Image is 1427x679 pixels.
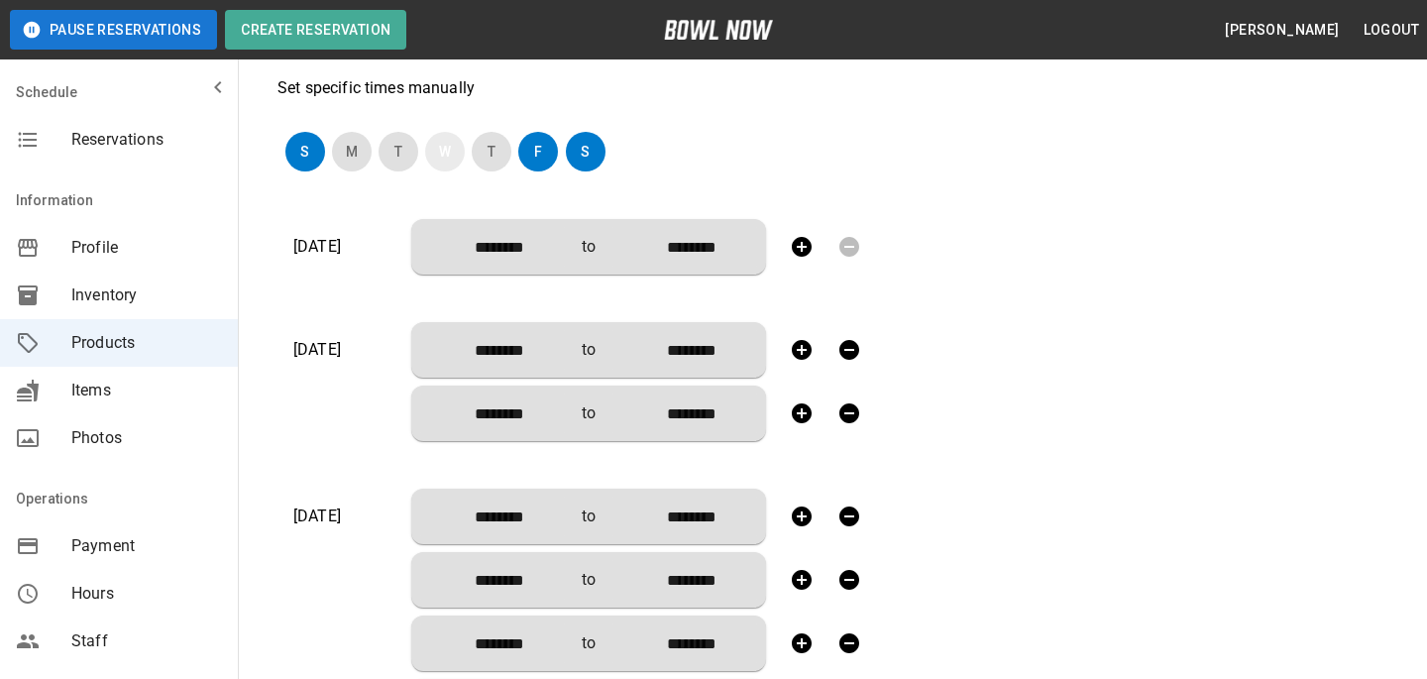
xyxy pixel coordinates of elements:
[619,623,750,663] input: Choose time, selected time is 4:00 PM
[619,227,750,267] input: Choose time, selected time is 6:30 PM
[427,497,558,536] input: Choose time, selected time is 12:00 PM
[582,631,596,655] p: to
[619,330,750,370] input: Choose time, selected time is 6:00 PM
[277,124,971,179] div: days of the week
[582,505,596,528] p: to
[1217,12,1347,49] button: [PERSON_NAME]
[225,10,406,50] button: Create Reservation
[293,235,395,259] p: [DATE]
[293,338,395,362] p: [DATE]
[285,132,325,171] button: Sunday
[664,20,773,40] img: logo
[427,623,558,663] input: Choose time, selected time is 3:00 PM
[71,379,222,402] span: Items
[619,394,750,433] input: Choose time, selected time is 7:30 PM
[582,568,596,592] p: to
[619,560,750,600] input: Choose time, selected time is 2:30 PM
[71,236,222,260] span: Profile
[332,132,372,171] button: Monday
[71,629,222,653] span: Staff
[71,534,222,558] span: Payment
[71,128,222,152] span: Reservations
[10,10,217,50] button: Pause Reservations
[518,132,558,171] button: Friday
[71,426,222,450] span: Photos
[71,331,222,355] span: Products
[427,394,558,433] input: Choose time, selected time is 6:30 PM
[379,132,418,171] button: Tuesday
[582,235,596,259] p: to
[1356,12,1427,49] button: Logout
[619,497,750,536] input: Choose time, selected time is 1:00 PM
[71,582,222,606] span: Hours
[566,132,605,171] button: Saturday
[277,76,971,100] p: Set specific times manually
[427,227,558,267] input: Choose time, selected time is 5:30 PM
[582,401,596,425] p: to
[71,283,222,307] span: Inventory
[425,132,465,171] button: Wednesday
[472,132,511,171] button: Thursday
[427,330,558,370] input: Choose time, selected time is 5:00 PM
[427,560,558,600] input: Choose time, selected time is 1:30 PM
[582,338,596,362] p: to
[293,505,395,528] p: [DATE]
